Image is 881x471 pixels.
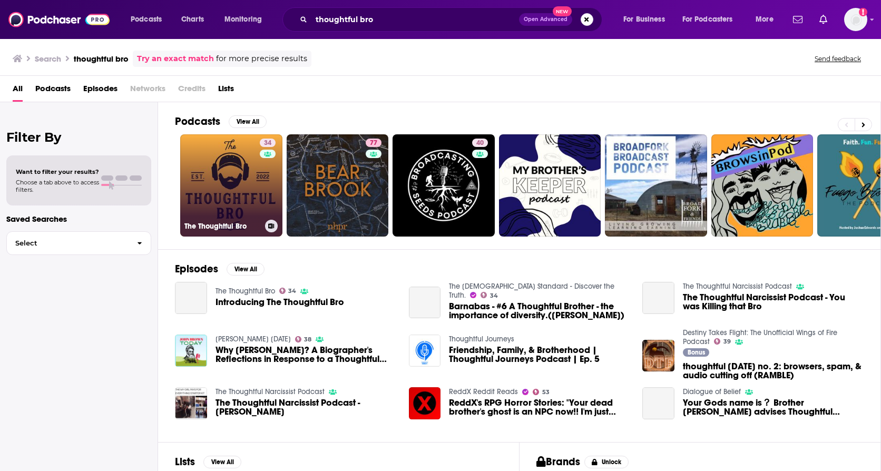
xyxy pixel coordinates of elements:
[74,54,129,64] h3: thoughtful bro
[811,54,864,63] button: Send feedback
[131,12,162,27] span: Podcasts
[682,12,733,27] span: For Podcasters
[553,6,572,16] span: New
[175,115,267,128] a: PodcastsView All
[683,282,792,291] a: The Thoughtful Narcissist Podcast
[472,139,488,147] a: 40
[218,80,234,102] a: Lists
[35,80,71,102] a: Podcasts
[217,11,276,28] button: open menu
[130,80,165,102] span: Networks
[533,389,550,395] a: 53
[279,288,297,294] a: 34
[13,80,23,102] a: All
[175,455,195,468] h2: Lists
[481,292,498,298] a: 34
[216,287,275,296] a: The Thoughtful Bro
[216,346,396,364] a: Why John Brown? A Biographer's Reflections in Response to a Thoughtful Critic
[175,335,207,367] img: Why John Brown? A Biographer's Reflections in Response to a Thoughtful Critic
[449,302,630,320] span: Barnabas - #6 A Thoughtful Brother - the importance of diversity.([PERSON_NAME])
[264,138,271,149] span: 34
[175,387,207,419] img: The Thoughtful Narcissist Podcast - Broke Girls
[844,8,867,31] img: User Profile
[181,12,204,27] span: Charts
[756,12,774,27] span: More
[409,387,441,419] img: ReddX's RPG Horror Stories: "Your dead brother's ghost is an NPC now!! I'm just such a thoughtful...
[287,134,389,237] a: 77
[393,134,495,237] a: 40
[216,346,396,364] span: Why [PERSON_NAME]? A Biographer's Reflections in Response to a Thoughtful Critic
[449,398,630,416] a: ReddX's RPG Horror Stories: "Your dead brother's ghost is an NPC now!! I'm just such a thoughtful...
[123,11,175,28] button: open menu
[723,339,731,344] span: 39
[366,139,381,147] a: 77
[6,130,151,145] h2: Filter By
[449,282,614,300] a: The Bible Standard - Discover the Truth.
[449,335,514,344] a: Thoughtful Journeys
[16,168,99,175] span: Want to filter your results?
[216,387,325,396] a: The Thoughtful Narcissist Podcast
[175,455,241,468] a: ListsView All
[311,11,519,28] input: Search podcasts, credits, & more...
[8,9,110,30] img: Podchaser - Follow, Share and Rate Podcasts
[370,138,377,149] span: 77
[642,282,674,314] a: The Thoughtful Narcissist Podcast - You was Killing that Bro
[449,387,518,396] a: ReddX Reddit Reads
[519,13,572,26] button: Open AdvancedNew
[642,340,674,372] img: thoughtful thursday no. 2: browsers, spam, & audio cutting off (RAMBLE)
[616,11,678,28] button: open menu
[6,214,151,224] p: Saved Searches
[229,115,267,128] button: View All
[844,8,867,31] span: Logged in as molly.burgoyne
[623,12,665,27] span: For Business
[449,302,630,320] a: Barnabas - #6 A Thoughtful Brother - the importance of diversity.(Steve Mansfield)
[216,298,344,307] span: Introducing The Thoughtful Bro
[224,12,262,27] span: Monitoring
[409,335,441,367] img: Friendship, Family, & Brotherhood | Thoughtful Journeys Podcast | Ep. 5
[676,11,748,28] button: open menu
[748,11,787,28] button: open menu
[292,7,612,32] div: Search podcasts, credits, & more...
[216,335,291,344] a: John Brown Today
[137,53,214,65] a: Try an exact match
[683,328,837,346] a: Destiny Takes Flight: The Unofficial Wings of Fire Podcast
[815,11,831,28] a: Show notifications dropdown
[6,231,151,255] button: Select
[295,336,312,342] a: 38
[288,289,296,293] span: 34
[304,337,311,342] span: 38
[476,138,484,149] span: 40
[683,362,864,380] a: thoughtful thursday no. 2: browsers, spam, & audio cutting off (RAMBLE)
[174,11,210,28] a: Charts
[35,54,61,64] h3: Search
[844,8,867,31] button: Show profile menu
[584,456,629,468] button: Unlock
[7,240,129,247] span: Select
[524,17,567,22] span: Open Advanced
[683,387,741,396] a: Dialogue of Belief
[216,398,396,416] span: The Thoughtful Narcissist Podcast - [PERSON_NAME]
[789,11,807,28] a: Show notifications dropdown
[449,346,630,364] a: Friendship, Family, & Brotherhood | Thoughtful Journeys Podcast | Ep. 5
[178,80,205,102] span: Credits
[216,398,396,416] a: The Thoughtful Narcissist Podcast - Broke Girls
[175,262,265,276] a: EpisodesView All
[83,80,118,102] a: Episodes
[688,349,705,356] span: Bonus
[536,455,580,468] h2: Brands
[175,282,207,314] a: Introducing The Thoughtful Bro
[714,338,731,345] a: 39
[683,293,864,311] a: The Thoughtful Narcissist Podcast - You was Killing that Bro
[216,53,307,65] span: for more precise results
[175,262,218,276] h2: Episodes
